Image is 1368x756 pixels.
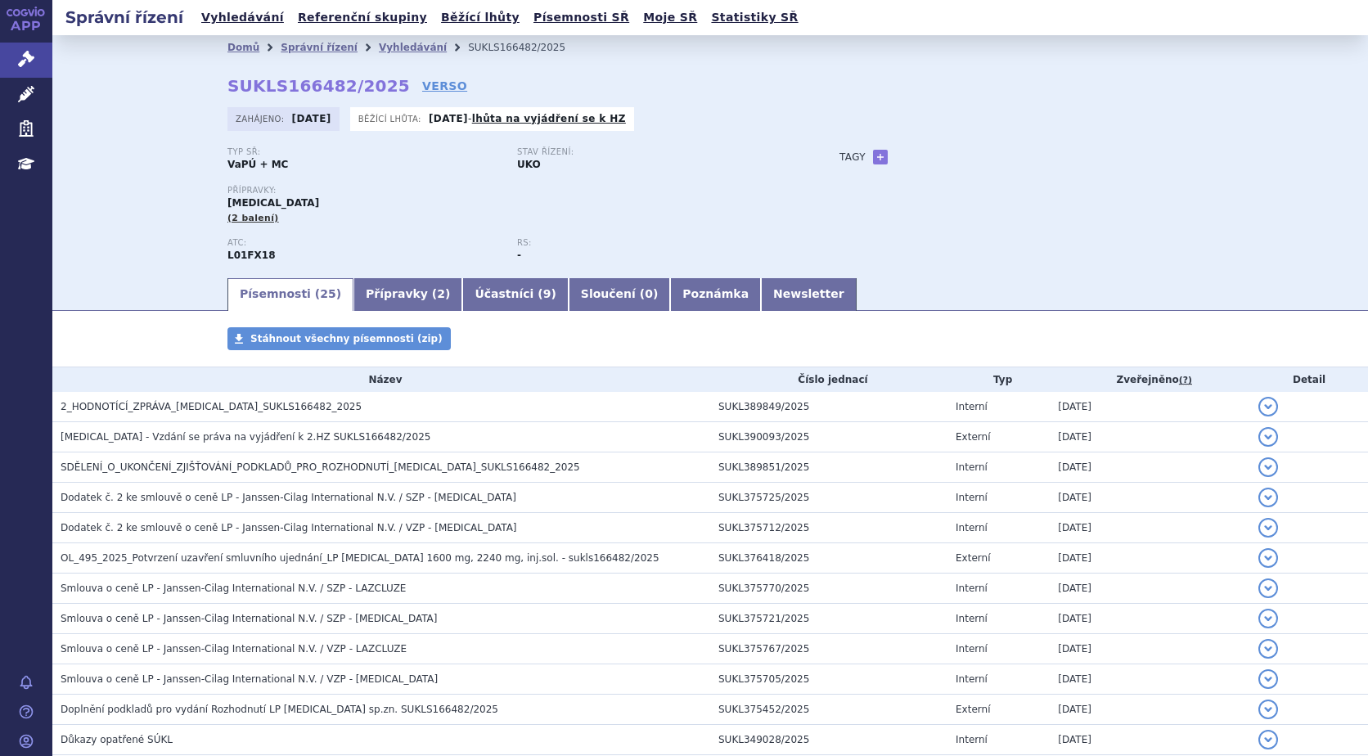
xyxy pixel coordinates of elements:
button: detail [1258,639,1278,659]
span: Smlouva o ceně LP - Janssen-Cilag International N.V. / VZP - RYBREVANT [61,673,438,685]
a: Newsletter [761,278,857,311]
span: 0 [645,287,653,300]
td: [DATE] [1050,604,1250,634]
td: [DATE] [1050,543,1250,574]
span: 9 [543,287,551,300]
a: Poznámka [670,278,761,311]
td: SUKL375452/2025 [710,695,947,725]
span: 2 [437,287,445,300]
strong: - [517,250,521,261]
button: detail [1258,488,1278,507]
td: SUKL389849/2025 [710,392,947,422]
a: + [873,150,888,164]
a: Domů [227,42,259,53]
strong: [DATE] [429,113,468,124]
button: detail [1258,397,1278,416]
a: Účastníci (9) [462,278,568,311]
span: Interní [956,734,988,745]
span: OL_495_2025_Potvrzení uzavření smluvního ujednání_LP RYBREVANT 1600 mg, 2240 mg, inj.sol. - sukls... [61,552,659,564]
strong: SUKLS166482/2025 [227,76,410,96]
th: Detail [1250,367,1368,392]
span: Interní [956,673,988,685]
td: SUKL375721/2025 [710,604,947,634]
span: Interní [956,613,988,624]
button: detail [1258,427,1278,447]
a: Sloučení (0) [569,278,670,311]
td: [DATE] [1050,483,1250,513]
span: Interní [956,522,988,533]
a: Vyhledávání [379,42,447,53]
p: RS: [517,238,790,248]
td: [DATE] [1050,725,1250,755]
abbr: (?) [1179,375,1192,386]
span: Smlouva o ceně LP - Janssen-Cilag International N.V. / VZP - LAZCLUZE [61,643,407,655]
span: Běžící lhůta: [358,112,425,125]
h2: Správní řízení [52,6,196,29]
th: Číslo jednací [710,367,947,392]
span: Dodatek č. 2 ke smlouvě o ceně LP - Janssen-Cilag International N.V. / VZP - RYBREVANT [61,522,517,533]
td: [DATE] [1050,664,1250,695]
a: Statistiky SŘ [706,7,803,29]
span: Zahájeno: [236,112,287,125]
span: RYBREVANT - Vzdání se práva na vyjádření k 2.HZ SUKLS166482/2025 [61,431,430,443]
a: Přípravky (2) [353,278,462,311]
p: - [429,112,626,125]
td: SUKL375712/2025 [710,513,947,543]
td: SUKL376418/2025 [710,543,947,574]
td: [DATE] [1050,513,1250,543]
button: detail [1258,548,1278,568]
a: Písemnosti (25) [227,278,353,311]
p: Stav řízení: [517,147,790,157]
span: Interní [956,401,988,412]
button: detail [1258,669,1278,689]
p: Přípravky: [227,186,807,196]
span: Externí [956,704,990,715]
th: Název [52,367,710,392]
th: Typ [947,367,1050,392]
td: [DATE] [1050,574,1250,604]
td: SUKL390093/2025 [710,422,947,452]
td: [DATE] [1050,422,1250,452]
p: Typ SŘ: [227,147,501,157]
td: SUKL375705/2025 [710,664,947,695]
h3: Tagy [839,147,866,167]
a: Stáhnout všechny písemnosti (zip) [227,327,451,350]
button: detail [1258,609,1278,628]
td: [DATE] [1050,695,1250,725]
li: SUKLS166482/2025 [468,35,587,60]
td: [DATE] [1050,392,1250,422]
span: (2 balení) [227,213,279,223]
span: Externí [956,431,990,443]
td: SUKL375767/2025 [710,634,947,664]
a: VERSO [422,78,467,94]
span: 2_HODNOTÍCÍ_ZPRÁVA_RYBREVANT_SUKLS166482_2025 [61,401,362,412]
strong: VaPÚ + MC [227,159,288,170]
p: ATC: [227,238,501,248]
span: SDĚLENÍ_O_UKONČENÍ_ZJIŠŤOVÁNÍ_PODKLADŮ_PRO_ROZHODNUTÍ_RYBREVANT_SUKLS166482_2025 [61,461,580,473]
button: detail [1258,730,1278,749]
span: Interní [956,643,988,655]
a: Referenční skupiny [293,7,432,29]
span: Smlouva o ceně LP - Janssen-Cilag International N.V. / SZP - RYBREVANT [61,613,437,624]
strong: [DATE] [292,113,331,124]
a: Vyhledávání [196,7,289,29]
span: 25 [320,287,335,300]
strong: AMIVANTAMAB [227,250,276,261]
span: Interní [956,492,988,503]
span: [MEDICAL_DATA] [227,197,319,209]
td: SUKL389851/2025 [710,452,947,483]
td: [DATE] [1050,634,1250,664]
button: detail [1258,518,1278,538]
a: Správní řízení [281,42,358,53]
td: SUKL375770/2025 [710,574,947,604]
a: Písemnosti SŘ [529,7,634,29]
a: Běžící lhůty [436,7,524,29]
td: [DATE] [1050,452,1250,483]
td: SUKL349028/2025 [710,725,947,755]
td: SUKL375725/2025 [710,483,947,513]
span: Externí [956,552,990,564]
th: Zveřejněno [1050,367,1250,392]
strong: UKO [517,159,541,170]
button: detail [1258,578,1278,598]
a: Moje SŘ [638,7,702,29]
